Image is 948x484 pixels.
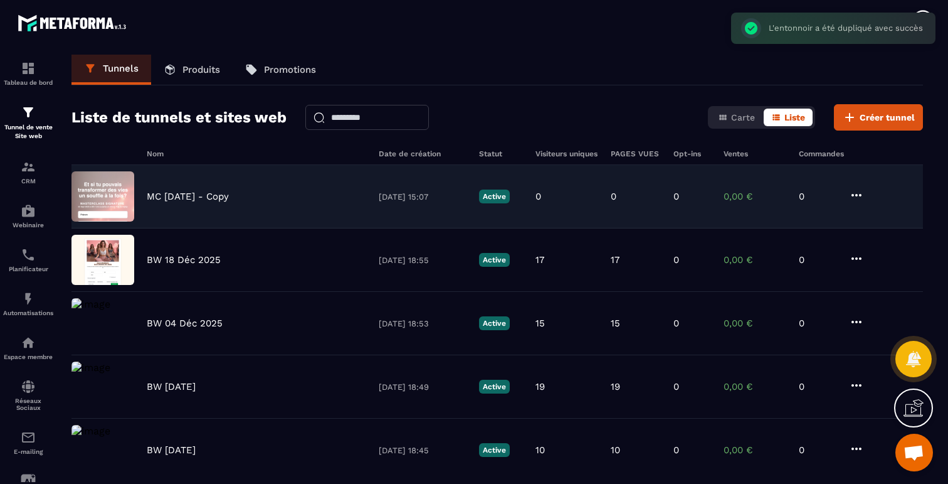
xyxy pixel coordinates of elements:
div: Ouvrir le chat [895,434,933,471]
p: [DATE] 18:45 [379,446,466,455]
p: 0 [673,191,679,202]
span: Liste [784,112,805,122]
a: emailemailE-mailing [3,421,53,465]
p: Active [479,190,510,203]
a: automationsautomationsAutomatisations [3,282,53,326]
p: 19 [611,381,620,392]
p: 15 [535,318,545,329]
p: BW 04 Déc 2025 [147,318,223,329]
p: Tunnels [103,63,139,74]
p: Active [479,443,510,457]
img: logo [18,11,130,35]
img: automations [21,335,36,350]
p: 0 [535,191,541,202]
p: Active [479,380,510,394]
p: CRM [3,178,53,185]
img: automations [21,203,36,218]
img: image [71,235,134,285]
p: 10 [611,444,620,456]
a: automationsautomationsEspace membre [3,326,53,370]
p: 15 [611,318,620,329]
p: 19 [535,381,545,392]
button: Créer tunnel [834,104,923,131]
img: email [21,430,36,445]
p: 0,00 € [724,254,786,266]
p: [DATE] 18:55 [379,255,466,265]
p: [DATE] 18:49 [379,382,466,392]
p: 0,00 € [724,191,786,202]
img: image [71,362,110,374]
h6: Nom [147,149,366,158]
button: Liste [764,109,813,126]
img: image [71,425,110,437]
p: MC [DATE] - Copy [147,191,229,202]
p: Réseaux Sociaux [3,397,53,411]
img: image [71,298,110,310]
p: BW 18 Déc 2025 [147,254,221,266]
p: 0 [799,381,836,392]
p: Active [479,316,510,330]
p: 17 [611,254,619,266]
span: Carte [731,112,755,122]
a: social-networksocial-networkRéseaux Sociaux [3,370,53,421]
a: Tunnels [71,55,151,85]
p: 0 [799,191,836,202]
p: 0 [673,444,679,456]
p: Promotions [264,64,316,75]
h6: Date de création [379,149,466,158]
p: Active [479,253,510,267]
a: formationformationTableau de bord [3,51,53,95]
p: [DATE] 15:07 [379,192,466,202]
h6: Visiteurs uniques [535,149,598,158]
p: 0 [799,318,836,329]
p: [DATE] 18:53 [379,319,466,328]
h6: Opt-ins [673,149,711,158]
p: 0,00 € [724,318,786,329]
p: 0 [673,381,679,392]
a: Produits [151,55,233,85]
h6: Commandes [799,149,844,158]
a: Promotions [233,55,329,85]
p: 0 [799,444,836,456]
p: Automatisations [3,309,53,316]
a: automationsautomationsWebinaire [3,194,53,238]
a: formationformationTunnel de vente Site web [3,95,53,150]
img: automations [21,291,36,306]
p: 0,00 € [724,444,786,456]
p: 0 [673,254,679,266]
a: schedulerschedulerPlanificateur [3,238,53,282]
p: 17 [535,254,544,266]
p: 0 [673,318,679,329]
button: Carte [710,109,762,126]
p: 0,00 € [724,381,786,392]
p: Tableau de bord [3,79,53,86]
p: 0 [799,254,836,266]
p: BW [DATE] [147,381,196,392]
h2: Liste de tunnels et sites web [71,105,287,130]
h6: Statut [479,149,523,158]
h6: PAGES VUES [611,149,661,158]
img: formation [21,105,36,120]
img: formation [21,159,36,175]
p: Webinaire [3,222,53,229]
img: image [71,171,134,222]
p: Tunnel de vente Site web [3,123,53,141]
p: Espace membre [3,353,53,360]
p: 10 [535,444,545,456]
h6: Ventes [724,149,786,158]
a: formationformationCRM [3,150,53,194]
p: 0 [611,191,616,202]
img: formation [21,61,36,76]
img: social-network [21,379,36,394]
p: Planificateur [3,266,53,272]
p: E-mailing [3,448,53,455]
img: scheduler [21,247,36,262]
span: Créer tunnel [860,111,915,124]
p: BW [DATE] [147,444,196,456]
p: Produits [182,64,220,75]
